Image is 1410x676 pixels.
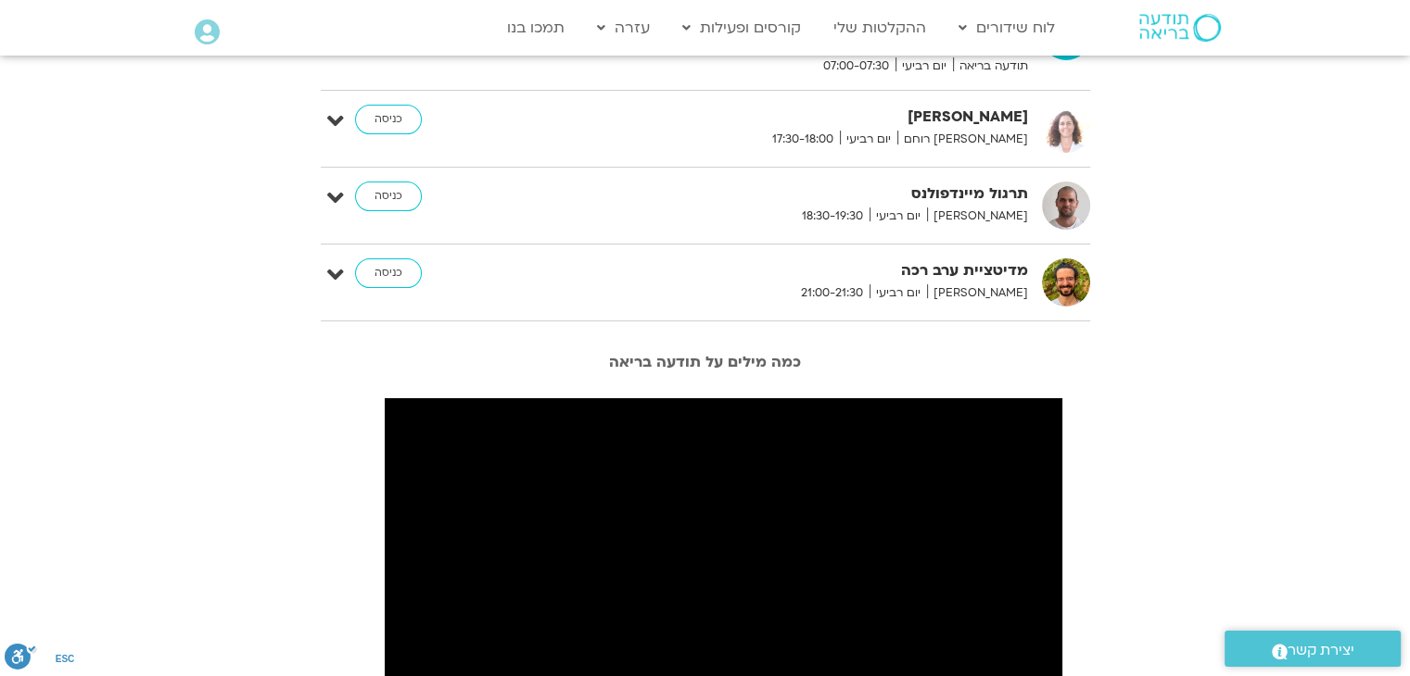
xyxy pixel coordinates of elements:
[574,182,1028,207] strong: תרגול מיינדפולנס
[1288,638,1354,663] span: יצירת קשר
[766,130,840,149] span: 17:30-18:00
[817,56,896,76] span: 07:00-07:30
[355,105,422,134] a: כניסה
[870,283,927,303] span: יום רביעי
[673,10,810,45] a: קורסים ופעילות
[355,182,422,211] a: כניסה
[897,130,1028,149] span: [PERSON_NAME] רוחם
[795,207,870,226] span: 18:30-19:30
[840,130,897,149] span: יום רביעי
[896,56,953,76] span: יום רביעי
[870,207,927,226] span: יום רביעי
[949,10,1064,45] a: לוח שידורים
[953,56,1028,76] span: תודעה בריאה
[1225,631,1401,667] a: יצירת קשר
[574,105,1028,130] strong: [PERSON_NAME]
[588,10,659,45] a: עזרה
[927,283,1028,303] span: [PERSON_NAME]
[355,258,422,288] a: כניסה
[927,207,1028,226] span: [PERSON_NAME]
[824,10,935,45] a: ההקלטות שלי
[1139,14,1221,42] img: תודעה בריאה
[794,283,870,303] span: 21:00-21:30
[498,10,574,45] a: תמכו בנו
[186,354,1225,370] h2: כמה מילים על תודעה בריאה
[574,258,1028,283] strong: מדיטציית ערב רכה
